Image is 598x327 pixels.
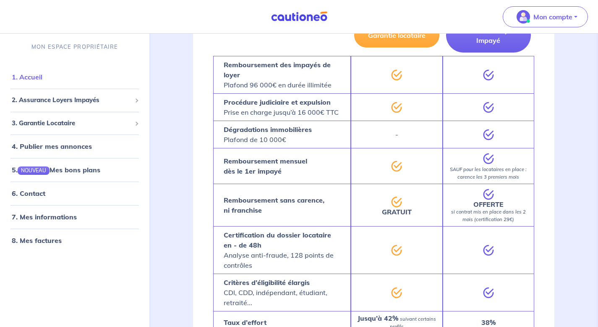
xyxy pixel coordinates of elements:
p: Mon compte [533,12,572,22]
span: 2. Assurance Loyers Impayés [12,95,131,105]
div: 1. Accueil [3,69,146,85]
strong: Dégradations immobilières [224,125,312,134]
div: 7. Mes informations [3,208,146,225]
div: 6. Contact [3,185,146,202]
em: si contrat mis en place dans les 2 mois (certification 29€) [451,209,526,222]
p: CDI, CDD, indépendant, étudiant, retraité... [224,277,340,308]
strong: Remboursement des impayés de loyer [224,61,331,79]
button: illu_account_valid_menu.svgMon compte [503,6,588,27]
button: Garantie locataire [354,23,439,47]
strong: GRATUIT [382,208,412,216]
div: 3. Garantie Locataire [3,115,146,131]
div: - [351,121,443,148]
strong: Remboursement mensuel dès le 1er impayé [224,157,307,175]
strong: Taux d’effort [224,318,266,327]
a: 1. Accueil [12,73,42,81]
a: 6. Contact [12,189,45,198]
strong: Remboursement sans carence, ni franchise [224,196,324,214]
p: MON ESPACE PROPRIÉTAIRE [31,43,118,51]
a: 5.NOUVEAUMes bons plans [12,166,100,174]
strong: OFFERTE [473,200,504,208]
button: Assurance Loyer Impayé [446,18,531,53]
strong: 38% [481,318,496,327]
img: Cautioneo [268,11,331,22]
em: SAUF pour les locataires en place : carence les 3 premiers mois [450,166,527,180]
div: 2. Assurance Loyers Impayés [3,92,146,108]
div: 8. Mes factures [3,232,146,249]
span: 3. Garantie Locataire [12,118,131,128]
div: 5.NOUVEAUMes bons plans [3,161,146,178]
img: illu_account_valid_menu.svg [517,10,530,24]
strong: Certification du dossier locataire en - de 48h [224,231,331,249]
strong: Procédure judiciaire et expulsion [224,98,331,106]
strong: Jusqu’à 42% [358,314,398,322]
strong: Critères d’éligibilité élargis [224,278,310,287]
a: 4. Publier mes annonces [12,142,92,150]
a: 7. Mes informations [12,213,77,221]
p: Prise en charge jusqu’à 16 000€ TTC [224,97,339,117]
p: Plafond de 10 000€ [224,124,312,145]
p: Plafond 96 000€ en durée illimitée [224,60,340,90]
p: Analyse anti-fraude, 128 points de contrôles [224,230,340,270]
a: 8. Mes factures [12,236,62,245]
div: 4. Publier mes annonces [3,138,146,155]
